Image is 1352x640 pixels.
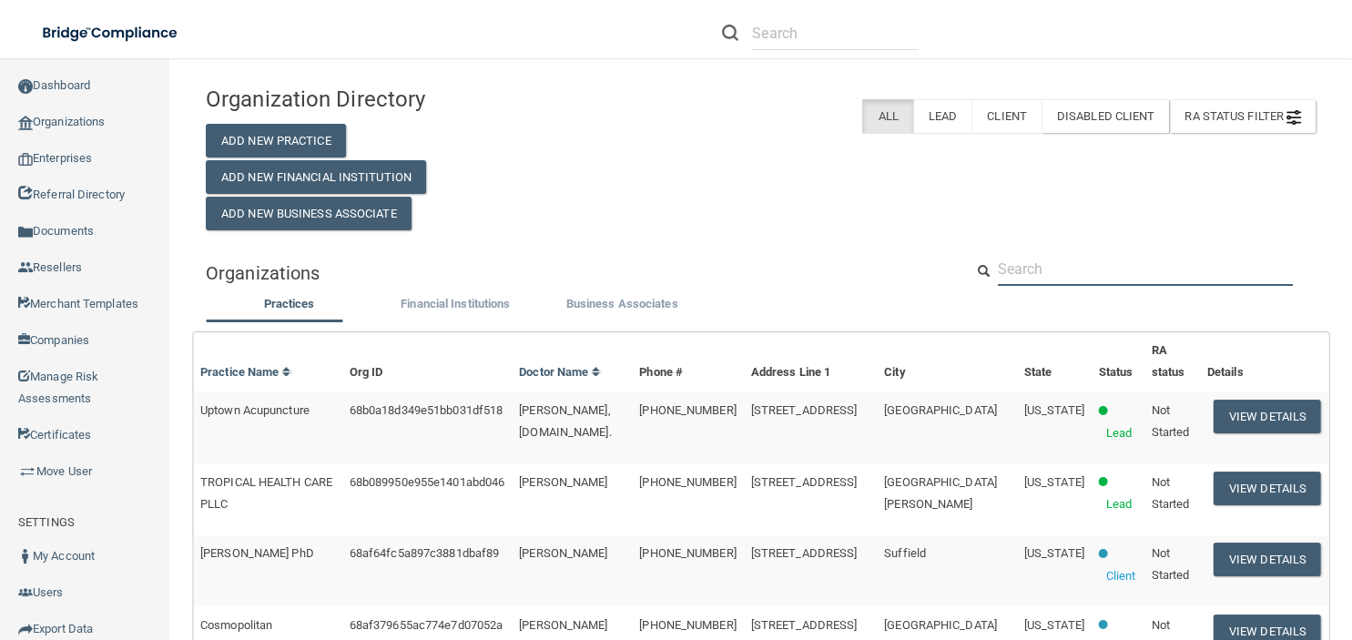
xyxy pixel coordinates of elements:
label: SETTINGS [18,512,75,533]
label: Financial Institutions [381,293,530,315]
img: ic-search.3b580494.png [722,25,738,41]
a: Doctor Name [519,365,601,379]
img: bridge_compliance_login_screen.278c3ca4.svg [27,15,195,52]
span: Not Started [1152,403,1190,439]
span: Uptown Acupuncture [200,403,310,417]
span: 68b089950e955e1401abd046 [350,475,504,489]
span: [PERSON_NAME], [DOMAIN_NAME]. [519,403,611,439]
span: [US_STATE] [1024,475,1084,489]
button: View Details [1214,472,1321,505]
img: ic_reseller.de258add.png [18,260,33,275]
h4: Organization Directory [206,87,557,111]
label: Client [971,99,1042,133]
span: [US_STATE] [1024,546,1084,560]
th: Address Line 1 [744,332,877,391]
span: [STREET_ADDRESS] [751,403,858,417]
span: Suffield [884,546,926,560]
th: Details [1200,332,1328,391]
p: Lead [1106,493,1132,515]
img: icon-filter@2x.21656d0b.png [1286,110,1301,125]
input: Search [752,16,919,50]
li: Business Associate [539,293,706,320]
label: Business Associates [548,293,696,315]
span: [PERSON_NAME] PhD [200,546,314,560]
img: icon-users.e205127d.png [18,585,33,600]
span: 68af64fc5a897c3881dbaf89 [350,546,499,560]
span: Business Associates [566,297,678,310]
span: [STREET_ADDRESS] [751,618,858,632]
img: organization-icon.f8decf85.png [18,116,33,130]
img: icon-export.b9366987.png [18,622,33,636]
img: briefcase.64adab9b.png [18,462,36,481]
span: 68b0a18d349e51bb031df518 [350,403,503,417]
span: RA Status Filter [1184,109,1301,123]
span: [PERSON_NAME] [519,475,607,489]
span: [GEOGRAPHIC_DATA] [884,403,997,417]
button: View Details [1214,400,1321,433]
span: [PHONE_NUMBER] [639,546,736,560]
span: Not Started [1152,475,1190,511]
a: Practice Name [200,365,291,379]
li: Practices [206,293,372,320]
button: Add New Financial Institution [206,160,426,194]
button: Add New Practice [206,124,346,157]
span: [PERSON_NAME] [519,618,607,632]
button: View Details [1214,543,1321,576]
span: [US_STATE] [1024,618,1084,632]
span: [GEOGRAPHIC_DATA] [884,618,997,632]
button: Add New Business Associate [206,197,412,230]
img: ic_user_dark.df1a06c3.png [18,549,33,564]
p: Lead [1106,422,1132,444]
input: Search [998,252,1293,286]
th: RA status [1144,332,1200,391]
span: [STREET_ADDRESS] [751,475,858,489]
th: Org ID [342,332,512,391]
iframe: Drift Widget Chat Controller [1038,545,1330,617]
span: Financial Institutions [401,297,510,310]
span: [PHONE_NUMBER] [639,403,736,417]
span: Practices [263,297,314,310]
h5: Organizations [206,263,937,283]
label: Practices [215,293,363,315]
span: TROPICAL HEALTH CARE PLLC [200,475,332,511]
th: Status [1092,332,1144,391]
span: [STREET_ADDRESS] [751,546,858,560]
span: 68af379655ac774e7d07052a [350,618,503,632]
label: Disabled Client [1042,99,1170,133]
span: [GEOGRAPHIC_DATA][PERSON_NAME] [884,475,997,511]
li: Financial Institutions [372,293,539,320]
th: State [1017,332,1092,391]
span: [PERSON_NAME] [519,546,607,560]
span: [US_STATE] [1024,403,1084,417]
img: ic_dashboard_dark.d01f4a41.png [18,79,33,94]
img: icon-documents.8dae5593.png [18,225,33,239]
th: Phone # [632,332,743,391]
span: [PHONE_NUMBER] [639,618,736,632]
label: Lead [913,99,971,133]
span: [PHONE_NUMBER] [639,475,736,489]
th: City [877,332,1017,391]
label: All [862,99,912,133]
img: enterprise.0d942306.png [18,153,33,166]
